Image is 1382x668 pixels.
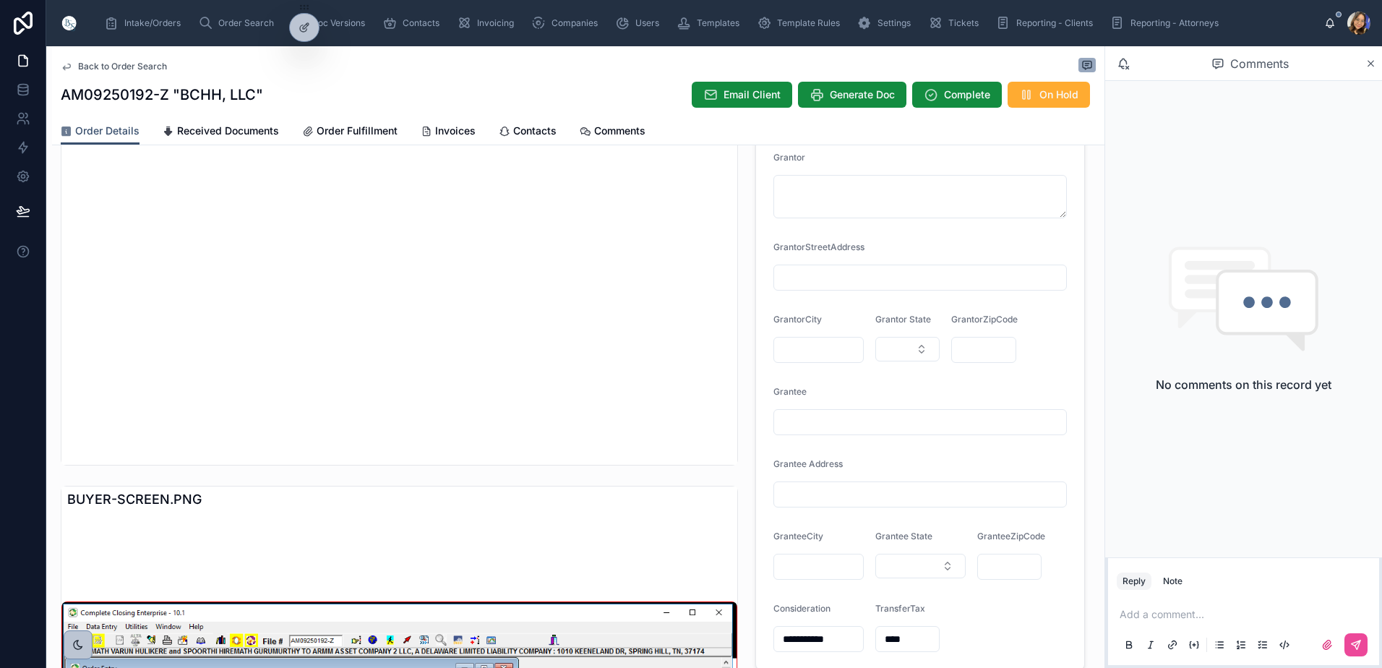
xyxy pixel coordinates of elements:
[611,10,669,36] a: Users
[692,82,792,108] button: Email Client
[830,87,895,102] span: Generate Doc
[61,61,167,72] a: Back to Order Search
[403,17,439,29] span: Contacts
[1163,575,1183,587] div: Note
[194,10,284,36] a: Order Search
[875,337,940,361] button: Select Button
[378,10,450,36] a: Contacts
[875,554,966,578] button: Select Button
[452,10,524,36] a: Invoicing
[78,61,167,72] span: Back to Order Search
[58,12,81,35] img: App logo
[513,124,557,138] span: Contacts
[61,487,737,513] div: BUYER-SCREEN.PNG
[773,386,807,397] span: Grantee
[853,10,921,36] a: Settings
[924,10,989,36] a: Tickets
[93,7,1324,39] div: scrollable content
[875,531,932,541] span: Grantee State
[163,118,279,147] a: Received Documents
[1130,17,1219,29] span: Reporting - Attorneys
[752,10,850,36] a: Template Rules
[948,17,979,29] span: Tickets
[1157,573,1188,590] button: Note
[672,10,750,36] a: Templates
[177,124,279,138] span: Received Documents
[724,87,781,102] span: Email Client
[773,603,831,614] span: Consideration
[944,87,990,102] span: Complete
[877,17,911,29] span: Settings
[61,85,263,105] h1: AM09250192-Z "BCHH, LLC"
[875,603,925,614] span: TransferTax
[912,82,1002,108] button: Complete
[1016,17,1093,29] span: Reporting - Clients
[1008,82,1090,108] button: On Hold
[875,314,931,325] span: Grantor State
[773,314,822,325] span: GrantorCity
[1117,573,1151,590] button: Reply
[697,17,739,29] span: Templates
[477,17,514,29] span: Invoicing
[302,118,398,147] a: Order Fulfillment
[61,118,140,145] a: Order Details
[951,314,1018,325] span: GrantorZipCode
[1039,87,1078,102] span: On Hold
[527,10,608,36] a: Companies
[977,531,1045,541] span: GranteeZipCode
[773,152,805,163] span: Grantor
[1230,55,1289,72] span: Comments
[1156,376,1331,393] h2: No comments on this record yet
[594,124,645,138] span: Comments
[317,124,398,138] span: Order Fulfillment
[100,10,191,36] a: Intake/Orders
[635,17,659,29] span: Users
[124,17,181,29] span: Intake/Orders
[435,124,476,138] span: Invoices
[218,17,274,29] span: Order Search
[1106,10,1229,36] a: Reporting - Attorneys
[287,10,375,36] a: Doc Versions
[773,458,843,469] span: Grantee Address
[421,118,476,147] a: Invoices
[551,17,598,29] span: Companies
[773,531,823,541] span: GranteeCity
[992,10,1103,36] a: Reporting - Clients
[580,118,645,147] a: Comments
[312,17,365,29] span: Doc Versions
[499,118,557,147] a: Contacts
[777,17,840,29] span: Template Rules
[773,241,864,252] span: GrantorStreetAddress
[75,124,140,138] span: Order Details
[798,82,906,108] button: Generate Doc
